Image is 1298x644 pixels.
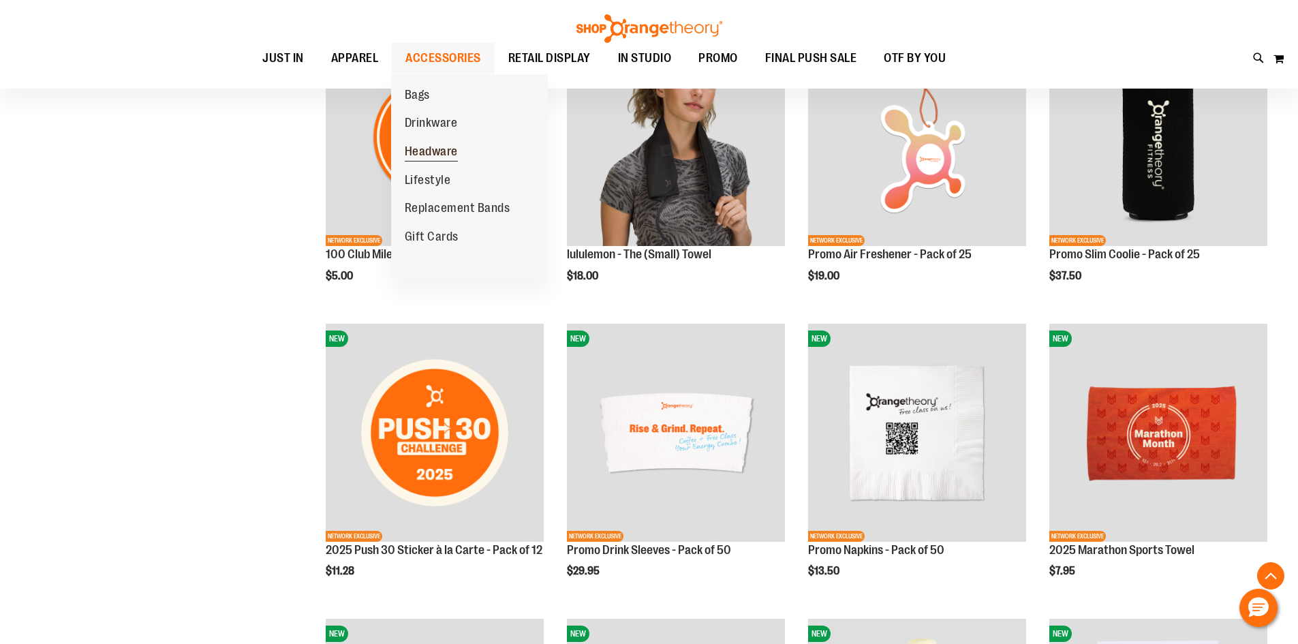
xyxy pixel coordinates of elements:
a: 2025 Push 30 Sticker à la Carte - Pack of 12 [326,543,542,557]
img: 100 Club Milestone Sticker - Pack of 12 [326,28,544,246]
span: NETWORK EXCLUSIVE [567,531,623,542]
span: $18.00 [567,270,600,282]
a: Promo Air Freshener - Pack of 25NEWNETWORK EXCLUSIVE [808,28,1026,248]
span: NETWORK EXCLUSIVE [808,235,865,246]
a: ACCESSORIES [392,43,495,74]
span: JUST IN [262,43,304,74]
a: 2025 Marathon Sports Towel [1049,543,1194,557]
ul: ACCESSORIES [391,74,548,279]
span: Gift Cards [405,230,459,247]
div: product [319,317,551,613]
span: RETAIL DISPLAY [508,43,591,74]
img: Promo Air Freshener - Pack of 25 [808,28,1026,246]
div: product [801,21,1033,317]
span: Bags [405,88,430,105]
span: $19.00 [808,270,841,282]
span: Headware [405,144,458,162]
span: NETWORK EXCLUSIVE [1049,235,1106,246]
img: lululemon - The (Small) Towel [567,28,785,246]
a: OTF BY YOU [870,43,959,74]
div: product [1042,317,1274,613]
a: Lifestyle [391,166,465,195]
img: Shop Orangetheory [574,14,724,43]
span: $7.95 [1049,565,1077,577]
span: $11.28 [326,565,356,577]
a: IN STUDIO [604,43,685,74]
span: Replacement Bands [405,201,510,218]
span: $5.00 [326,270,355,282]
div: product [319,21,551,317]
span: Drinkware [405,116,458,133]
span: NEW [1049,626,1072,642]
a: 2025 Push 30 Sticker à la Carte - Pack of 12NEWNETWORK EXCLUSIVE [326,324,544,544]
span: $37.50 [1049,270,1083,282]
a: FINAL PUSH SALE [752,43,871,74]
img: 2025 Push 30 Sticker à la Carte - Pack of 12 [326,324,544,542]
span: IN STUDIO [618,43,672,74]
a: 2025 Marathon Sports TowelNEWNETWORK EXCLUSIVE [1049,324,1267,544]
a: JUST IN [249,43,318,74]
span: Lifestyle [405,173,451,190]
span: NETWORK EXCLUSIVE [326,531,382,542]
span: PROMO [698,43,738,74]
a: Replacement Bands [391,194,524,223]
span: $29.95 [567,565,602,577]
a: Gift Cards [391,223,472,251]
span: NEW [326,331,348,347]
span: FINAL PUSH SALE [765,43,857,74]
a: Promo Air Freshener - Pack of 25 [808,247,972,261]
span: NETWORK EXCLUSIVE [808,531,865,542]
a: 100 Club Milestone Sticker - Pack of 12 [326,247,518,261]
a: lululemon - The (Small) Towel [567,247,711,261]
a: lululemon - The (Small) TowelNEW [567,28,785,248]
span: NETWORK EXCLUSIVE [326,235,382,246]
span: NEW [326,626,348,642]
a: 100 Club Milestone Sticker - Pack of 12NEWNETWORK EXCLUSIVE [326,28,544,248]
a: Promo Slim Coolie - Pack of 25 [1049,247,1200,261]
span: $13.50 [808,565,841,577]
a: Promo Napkins - Pack of 50 [808,543,944,557]
a: Bags [391,81,444,110]
a: Promo Slim Coolie - Pack of 25NEWNETWORK EXCLUSIVE [1049,28,1267,248]
button: Back To Top [1257,562,1284,589]
a: PROMO [685,43,752,74]
a: APPAREL [318,43,392,74]
a: Promo Napkins - Pack of 50NEWNETWORK EXCLUSIVE [808,324,1026,544]
a: Promo Drink Sleeves - Pack of 50NEWNETWORK EXCLUSIVE [567,324,785,544]
img: Promo Drink Sleeves - Pack of 50 [567,324,785,542]
img: Promo Napkins - Pack of 50 [808,324,1026,542]
span: NEW [567,626,589,642]
button: Hello, have a question? Let’s chat. [1239,589,1278,627]
a: Headware [391,138,472,166]
div: product [801,317,1033,613]
span: ACCESSORIES [405,43,481,74]
a: Promo Drink Sleeves - Pack of 50 [567,543,731,557]
span: NEW [808,331,831,347]
a: RETAIL DISPLAY [495,43,604,74]
div: product [1042,21,1274,317]
div: product [560,21,792,317]
span: NEW [808,626,831,642]
div: product [560,317,792,613]
a: Drinkware [391,109,472,138]
span: OTF BY YOU [884,43,946,74]
span: APPAREL [331,43,379,74]
span: NEW [567,331,589,347]
span: NETWORK EXCLUSIVE [1049,531,1106,542]
img: 2025 Marathon Sports Towel [1049,324,1267,542]
img: Promo Slim Coolie - Pack of 25 [1049,28,1267,246]
span: NEW [1049,331,1072,347]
